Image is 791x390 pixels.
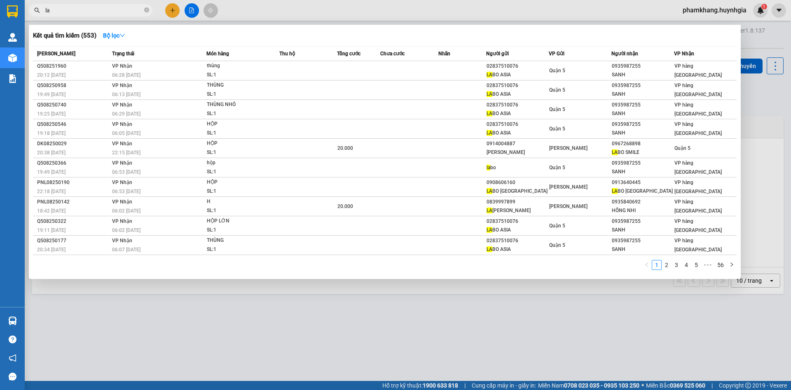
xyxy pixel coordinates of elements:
[7,5,18,18] img: logo-vxr
[112,160,132,166] span: VP Nhận
[207,226,269,235] div: SL: 1
[487,163,548,172] div: bo
[672,260,681,270] li: 3
[207,120,269,129] div: HỘP
[549,223,565,229] span: Quận 5
[674,102,722,117] span: VP hàng [GEOGRAPHIC_DATA]
[112,247,140,253] span: 06:07 [DATE]
[144,7,149,12] span: close-circle
[207,90,269,99] div: SL: 1
[112,130,140,136] span: 06:05 [DATE]
[9,373,16,381] span: message
[487,208,492,213] span: LA
[612,206,674,215] div: HỒNG NHI
[612,168,674,176] div: SANH
[33,31,96,40] h3: Kết quả tìm kiếm ( 553 )
[612,159,674,168] div: 0935987255
[207,71,269,80] div: SL: 1
[612,120,674,129] div: 0935987255
[112,189,140,194] span: 06:53 [DATE]
[612,129,674,137] div: SANH
[337,51,360,57] span: Tổng cước
[487,90,548,99] div: BO ASIA
[549,165,565,170] span: Quận 5
[611,51,638,57] span: Người nhận
[487,246,492,252] span: LA
[487,165,490,170] span: la
[612,217,674,226] div: 0935987255
[612,178,674,187] div: 0913640445
[37,227,66,233] span: 19:11 [DATE]
[612,188,618,194] span: LA
[674,51,694,57] span: VP Nhận
[612,109,674,118] div: SANH
[692,260,701,269] a: 5
[9,336,16,343] span: question-circle
[8,33,17,42] img: warehouse-icon
[487,227,492,233] span: LA
[112,180,132,185] span: VP Nhận
[112,92,140,97] span: 06:13 [DATE]
[37,120,110,129] div: Q508250546
[549,184,587,190] span: [PERSON_NAME]
[674,238,722,253] span: VP hàng [GEOGRAPHIC_DATA]
[674,121,722,136] span: VP hàng [GEOGRAPHIC_DATA]
[487,139,548,148] div: 0914004887
[119,33,125,38] span: down
[487,245,548,254] div: BO ASIA
[37,159,110,168] div: Q508250366
[612,187,674,196] div: BO [GEOGRAPHIC_DATA]
[207,148,269,157] div: SL: 1
[487,178,548,187] div: 0908606160
[487,187,548,196] div: BO [GEOGRAPHIC_DATA]
[207,129,269,138] div: SL: 1
[112,51,134,57] span: Trạng thái
[487,81,548,90] div: 02837510076
[652,260,661,269] a: 1
[112,150,140,156] span: 22:15 [DATE]
[487,91,492,97] span: LA
[37,247,66,253] span: 20:34 [DATE]
[612,148,674,157] div: BO SMILE
[37,62,110,71] div: Q508251960
[674,180,722,194] span: VP hàng [GEOGRAPHIC_DATA]
[612,149,618,155] span: LA
[714,260,727,270] li: 56
[487,120,548,129] div: 02837510076
[727,260,737,270] button: right
[207,61,269,71] div: thùng
[37,111,66,117] span: 19:25 [DATE]
[207,187,269,196] div: SL: 1
[549,203,587,209] span: [PERSON_NAME]
[96,29,132,42] button: Bộ lọcdown
[701,260,714,270] span: •••
[727,260,737,270] li: Next Page
[652,260,662,270] li: 1
[207,100,269,109] div: THÙNG NHỎ
[112,102,132,108] span: VP Nhận
[612,71,674,79] div: SANH
[612,101,674,109] div: 0935987255
[206,51,229,57] span: Món hàng
[37,198,110,206] div: PNL08250142
[549,106,565,112] span: Quận 5
[37,208,66,214] span: 18:42 [DATE]
[612,198,674,206] div: 0935840692
[674,218,722,233] span: VP hàng [GEOGRAPHIC_DATA]
[112,141,132,147] span: VP Nhận
[701,260,714,270] li: Next 5 Pages
[487,72,492,78] span: LA
[674,83,722,97] span: VP hàng [GEOGRAPHIC_DATA]
[207,245,269,254] div: SL: 1
[34,7,40,13] span: search
[672,260,681,269] a: 3
[487,101,548,109] div: 02837510076
[112,218,132,224] span: VP Nhận
[144,7,149,14] span: close-circle
[487,130,492,136] span: LA
[486,51,509,57] span: Người gửi
[37,72,66,78] span: 20:12 [DATE]
[37,81,110,90] div: Q508250958
[662,260,671,269] a: 2
[207,197,269,206] div: H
